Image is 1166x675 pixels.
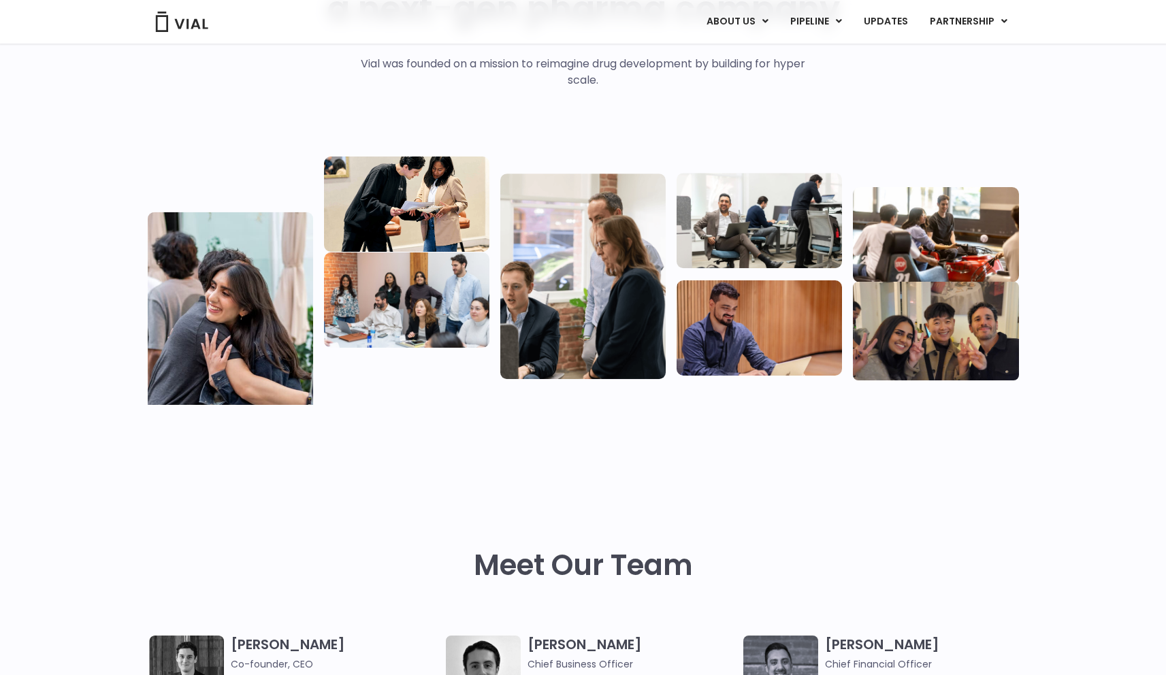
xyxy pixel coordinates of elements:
[324,252,489,348] img: Eight people standing and sitting in an office
[231,657,440,672] span: Co-founder, CEO
[346,56,820,88] p: Vial was founded on a mission to reimagine drug development by building for hyper scale.
[528,636,736,672] h3: [PERSON_NAME]
[696,10,779,33] a: ABOUT USMenu Toggle
[853,187,1018,282] img: Group of people playing whirlyball
[677,280,842,376] img: Man working at a computer
[853,282,1018,380] img: Group of 3 people smiling holding up the peace sign
[825,636,1034,672] h3: [PERSON_NAME]
[919,10,1018,33] a: PARTNERSHIPMenu Toggle
[324,157,489,252] img: Two people looking at a paper talking.
[231,636,440,672] h3: [PERSON_NAME]
[148,212,313,417] img: Vial Life
[779,10,852,33] a: PIPELINEMenu Toggle
[500,174,666,379] img: Group of three people standing around a computer looking at the screen
[474,549,693,582] h2: Meet Our Team
[853,10,918,33] a: UPDATES
[677,173,842,268] img: Three people working in an office
[155,12,209,32] img: Vial Logo
[825,657,1034,672] span: Chief Financial Officer
[528,657,736,672] span: Chief Business Officer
